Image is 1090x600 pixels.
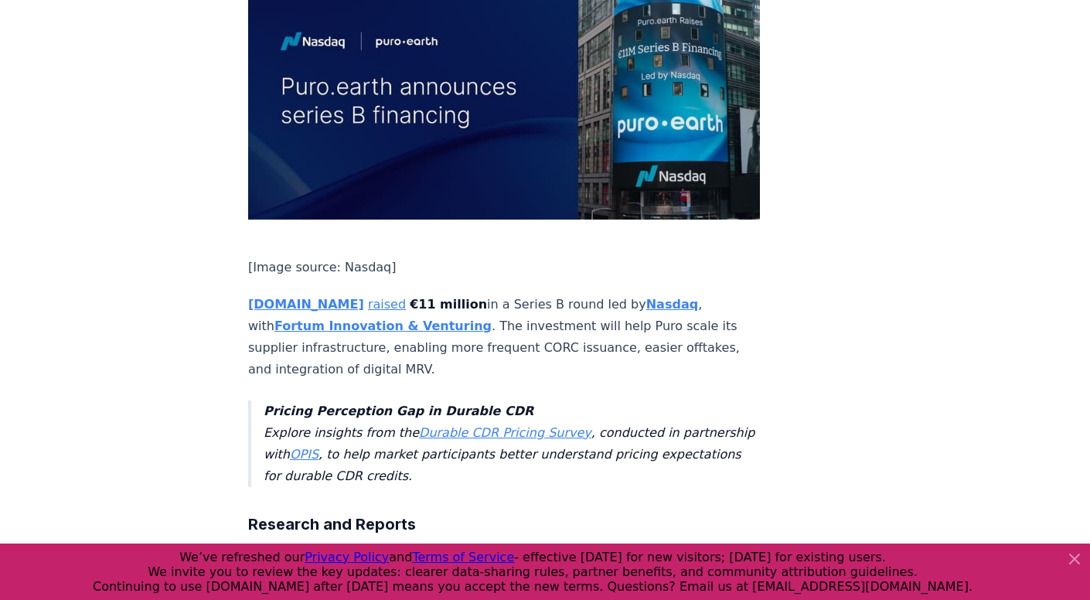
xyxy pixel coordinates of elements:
[248,257,760,278] p: [Image source: Nasdaq]
[248,294,760,380] p: in a Series B round led by , with . The investment will help Puro scale its supplier infrastructu...
[264,404,754,483] em: Explore insights from the , conducted in partnership with , to help market participants better un...
[248,297,364,312] a: [DOMAIN_NAME]
[646,297,698,312] a: Nasdaq
[248,515,416,534] strong: Research and Reports
[410,297,487,312] strong: €11 million
[264,404,533,418] strong: Pricing Perception Gap in Durable CDR
[290,447,318,462] a: OPIS
[274,319,492,333] a: Fortum Innovation & Venturing
[419,425,591,440] a: Durable CDR Pricing Survey
[368,297,406,312] a: raised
